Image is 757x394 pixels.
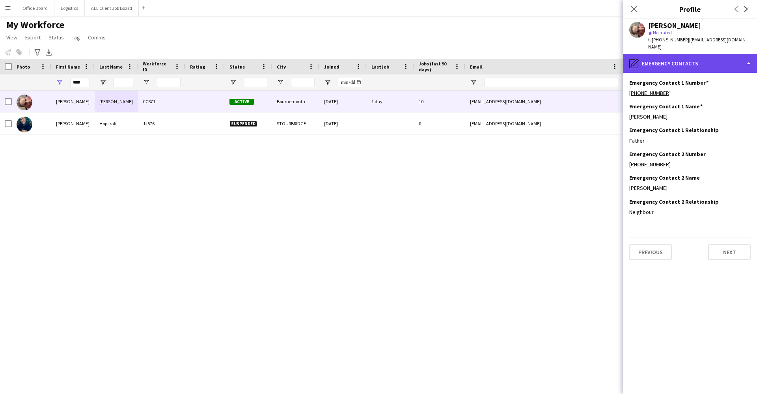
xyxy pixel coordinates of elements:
[6,19,64,31] span: My Workforce
[244,78,267,87] input: Status Filter Input
[319,113,367,134] div: [DATE]
[88,34,106,41] span: Comms
[629,89,671,97] a: [PHONE_NUMBER]
[51,91,95,112] div: [PERSON_NAME]
[22,32,44,43] a: Export
[470,64,483,70] span: Email
[319,91,367,112] div: [DATE]
[33,48,42,57] app-action-btn: Advanced filters
[56,64,80,70] span: First Name
[629,244,672,260] button: Previous
[629,103,703,110] h3: Emergency Contact 1 Name
[17,117,32,132] img: Jeanne Hopcraft
[272,91,319,112] div: Bournemouth
[157,78,181,87] input: Workforce ID Filter Input
[99,64,123,70] span: Last Name
[484,78,618,87] input: Email Filter Input
[470,79,477,86] button: Open Filter Menu
[629,151,706,158] h3: Emergency Contact 2 Number
[44,48,54,57] app-action-btn: Export XLSX
[3,32,21,43] a: View
[648,37,689,43] span: t. [PHONE_NUMBER]
[648,22,701,29] div: [PERSON_NAME]
[465,113,623,134] div: [EMAIL_ADDRESS][DOMAIN_NAME]
[48,34,64,41] span: Status
[138,113,185,134] div: JJ576
[51,113,95,134] div: [PERSON_NAME]
[138,91,185,112] div: CC871
[25,34,41,41] span: Export
[229,99,254,105] span: Active
[229,121,257,127] span: Suspended
[85,32,109,43] a: Comms
[648,37,748,50] span: | [EMAIL_ADDRESS][DOMAIN_NAME]
[465,91,623,112] div: [EMAIL_ADDRESS][DOMAIN_NAME]
[95,113,138,134] div: Hopcraft
[414,91,465,112] div: 10
[338,78,362,87] input: Joined Filter Input
[291,78,315,87] input: City Filter Input
[143,79,150,86] button: Open Filter Menu
[72,34,80,41] span: Tag
[629,174,700,181] h3: Emergency Contact 2 Name
[653,30,672,35] span: Not rated
[708,244,751,260] button: Next
[419,61,451,72] span: Jobs (last 90 days)
[629,198,719,205] h3: Emergency Contact 2 Relationship
[114,78,133,87] input: Last Name Filter Input
[69,32,83,43] a: Tag
[623,54,757,73] div: Emergency contacts
[629,184,751,191] div: [PERSON_NAME]
[324,64,339,70] span: Joined
[45,32,67,43] a: Status
[414,113,465,134] div: 0
[54,0,85,16] button: Logistics
[190,64,205,70] span: Rating
[623,4,757,14] h3: Profile
[229,79,237,86] button: Open Filter Menu
[99,79,106,86] button: Open Filter Menu
[277,64,286,70] span: City
[17,64,30,70] span: Photo
[371,64,389,70] span: Last job
[85,0,139,16] button: ALL Client Job Board
[629,208,751,216] div: Neighbour
[229,64,245,70] span: Status
[272,113,319,134] div: STOURBRIDGE
[70,78,90,87] input: First Name Filter Input
[95,91,138,112] div: [PERSON_NAME]
[629,79,709,86] h3: Emergency Contact 1 Number
[6,34,17,41] span: View
[143,61,171,72] span: Workforce ID
[17,95,32,110] img: Jean Ramsay
[16,0,54,16] button: Office Board
[629,126,719,134] h3: Emergency Contact 1 Relationship
[56,79,63,86] button: Open Filter Menu
[367,91,414,112] div: 1 day
[629,161,671,168] a: [PHONE_NUMBER]
[277,79,284,86] button: Open Filter Menu
[629,113,751,120] div: [PERSON_NAME]
[324,79,331,86] button: Open Filter Menu
[629,137,751,144] div: Father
